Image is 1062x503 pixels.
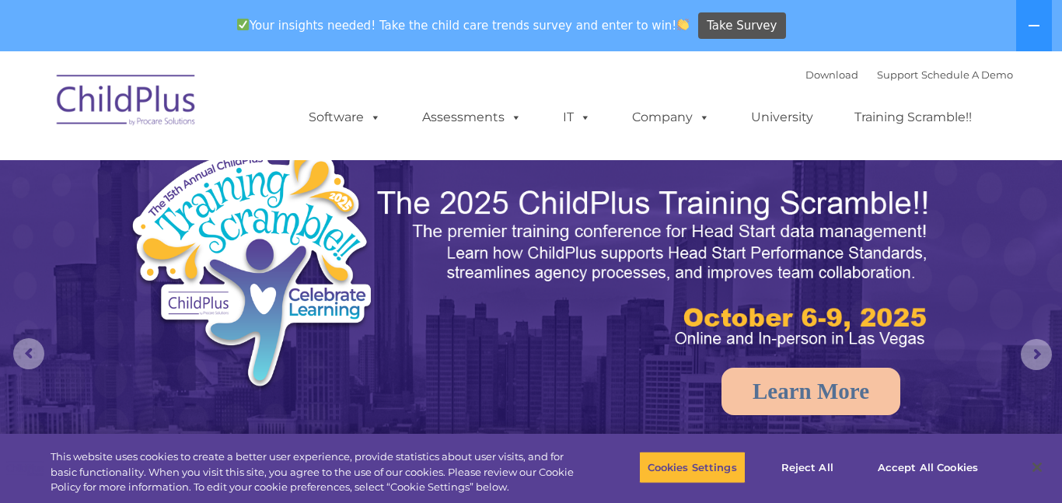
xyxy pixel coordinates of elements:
[839,102,987,133] a: Training Scramble!!
[407,102,537,133] a: Assessments
[237,19,249,30] img: ✅
[216,166,282,178] span: Phone number
[51,449,584,495] div: This website uses cookies to create a better user experience, provide statistics about user visit...
[721,368,900,415] a: Learn More
[707,12,777,40] span: Take Survey
[877,68,918,81] a: Support
[216,103,264,114] span: Last name
[617,102,725,133] a: Company
[547,102,606,133] a: IT
[677,19,689,30] img: 👏
[805,68,1013,81] font: |
[639,451,746,484] button: Cookies Settings
[735,102,829,133] a: University
[230,10,696,40] span: Your insights needed! Take the child care trends survey and enter to win!
[869,451,987,484] button: Accept All Cookies
[293,102,397,133] a: Software
[1020,450,1054,484] button: Close
[921,68,1013,81] a: Schedule A Demo
[698,12,786,40] a: Take Survey
[805,68,858,81] a: Download
[49,64,204,141] img: ChildPlus by Procare Solutions
[759,451,856,484] button: Reject All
